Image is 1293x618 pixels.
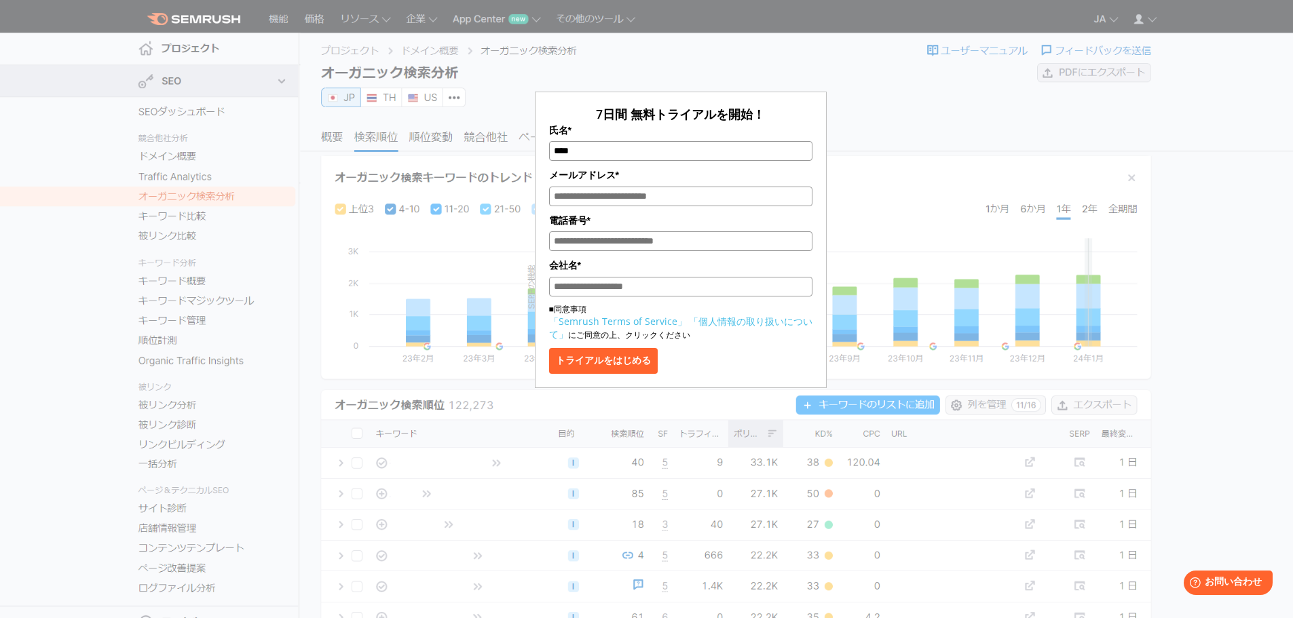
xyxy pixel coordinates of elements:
[549,315,687,328] a: 「Semrush Terms of Service」
[549,348,658,374] button: トライアルをはじめる
[549,168,812,182] label: メールアドレス*
[596,106,765,122] span: 7日間 無料トライアルを開始！
[1172,565,1278,603] iframe: Help widget launcher
[549,315,812,341] a: 「個人情報の取り扱いについて」
[549,213,812,228] label: 電話番号*
[549,303,812,341] p: ■同意事項 にご同意の上、クリックください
